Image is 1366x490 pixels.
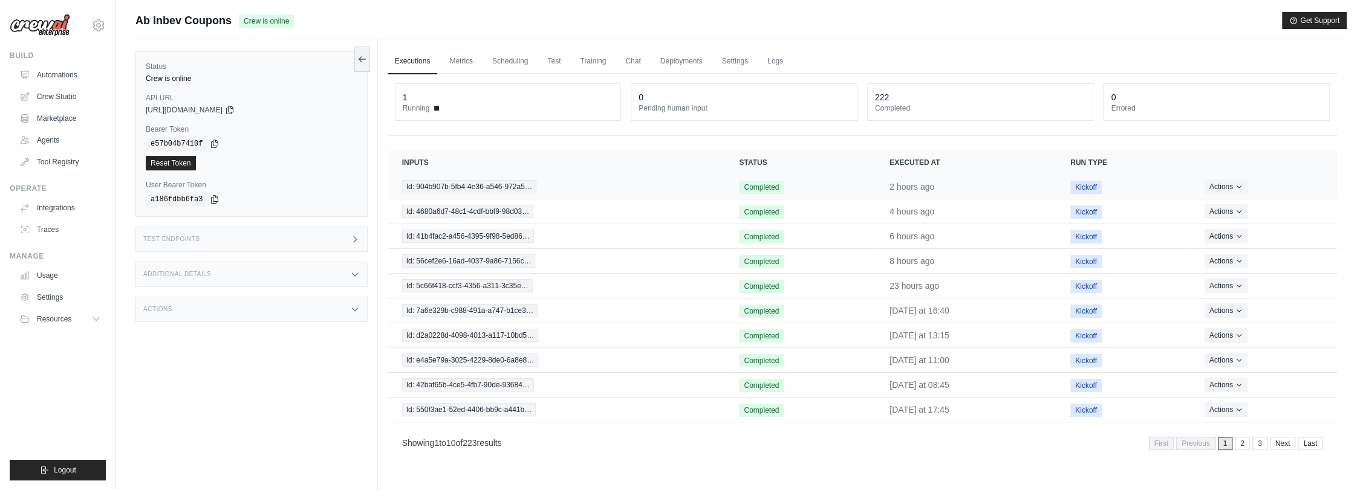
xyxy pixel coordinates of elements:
[402,180,711,193] a: View execution details for Id
[388,49,438,74] a: Executions
[402,304,711,317] a: View execution details for Id
[1070,305,1102,318] span: Kickoff
[146,62,357,71] label: Status
[1205,179,1247,194] button: Actions for execution
[1282,12,1347,29] button: Get Support
[890,355,949,365] time: August 21, 2025 at 11:00 GMT-3
[890,256,934,266] time: August 22, 2025 at 08:45 GMT-3
[402,254,536,268] span: Id: 56cef2e6-16ad-4037-9a86-7156c…
[1205,328,1247,343] button: Actions for execution
[890,231,934,241] time: August 22, 2025 at 11:00 GMT-3
[618,49,648,74] a: Chat
[1176,437,1215,450] span: Previous
[403,91,408,103] div: 1
[1070,280,1102,293] span: Kickoff
[402,205,533,218] span: Id: 4680a6d7-48c1-4cdf-bbf9-98d03…
[1306,432,1366,490] iframe: Chat Widget
[739,205,784,219] span: Completed
[639,91,643,103] div: 0
[1070,404,1102,417] span: Kickoff
[890,330,949,340] time: August 21, 2025 at 13:15 GMT-3
[37,314,71,324] span: Resources
[1111,103,1322,113] dt: Errored
[15,65,106,85] a: Automations
[890,281,939,291] time: August 21, 2025 at 17:45 GMT-3
[573,49,613,74] a: Training
[402,304,538,317] span: Id: 7a6e329b-c988-491a-a747-b1ce3…
[739,329,784,343] span: Completed
[485,49,535,74] a: Scheduling
[402,230,711,243] a: View execution details for Id
[446,438,456,448] span: 10
[402,353,711,367] a: View execution details for Id
[875,91,889,103] div: 222
[146,93,357,103] label: API URL
[402,437,502,449] p: Showing to of results
[54,465,76,475] span: Logout
[143,236,200,243] h3: Test Endpoints
[1070,354,1102,367] span: Kickoff
[15,87,106,106] a: Crew Studio
[1149,437,1322,450] nav: Pagination
[146,105,223,115] span: [URL][DOMAIN_NAME]
[739,255,784,268] span: Completed
[402,279,711,292] a: View execution details for Id
[1235,437,1250,450] a: 2
[1205,303,1247,318] button: Actions for execution
[890,182,934,192] time: August 22, 2025 at 15:30 GMT-3
[402,403,536,416] span: Id: 550f3ae1-52ed-4406-bb9c-a441b…
[715,49,755,74] a: Settings
[388,150,1337,458] section: Crew executions table
[890,405,949,414] time: August 20, 2025 at 17:45 GMT-3
[146,124,357,134] label: Bearer Token
[15,109,106,128] a: Marketplace
[1070,329,1102,343] span: Kickoff
[146,74,357,83] div: Crew is online
[1205,353,1247,367] button: Actions for execution
[890,207,934,216] time: August 22, 2025 at 13:15 GMT-3
[1056,150,1190,175] th: Run Type
[15,266,106,285] a: Usage
[1205,378,1247,392] button: Actions for execution
[143,271,211,278] h3: Additional Details
[402,378,534,392] span: Id: 42baf65b-4ce5-4fb7-90de-93684…
[1252,437,1267,450] a: 3
[1070,181,1102,194] span: Kickoff
[890,306,949,315] time: August 21, 2025 at 16:40 GMT-3
[402,230,534,243] span: Id: 41b4fac2-a456-4395-9f98-5ed86…
[15,309,106,329] button: Resources
[402,329,539,342] span: Id: d2a0228d-4098-4013-a117-10bd5…
[146,137,207,151] code: e57b04b7410f
[1070,255,1102,268] span: Kickoff
[1218,437,1233,450] span: 1
[239,15,294,28] span: Crew is online
[402,378,711,392] a: View execution details for Id
[875,103,1086,113] dt: Completed
[739,404,784,417] span: Completed
[402,353,539,367] span: Id: e4a5e79a-3025-4229-8de0-6a8e8…
[10,460,106,480] button: Logout
[402,403,711,416] a: View execution details for Id
[402,180,536,193] span: Id: 904b907b-5fb4-4e36-a546-972a5…
[1111,91,1116,103] div: 0
[1205,204,1247,219] button: Actions for execution
[890,380,949,390] time: August 21, 2025 at 08:45 GMT-3
[135,12,232,29] span: Ab Inbev Coupons
[1205,279,1247,293] button: Actions for execution
[146,192,207,207] code: a186fdbb6fa3
[739,280,784,293] span: Completed
[402,279,533,292] span: Id: 5c66f418-ccf3-4356-a311-3c35e…
[10,51,106,60] div: Build
[653,49,710,74] a: Deployments
[760,49,790,74] a: Logs
[739,379,784,392] span: Completed
[434,438,439,448] span: 1
[146,180,357,190] label: User Bearer Token
[1070,379,1102,392] span: Kickoff
[15,288,106,307] a: Settings
[875,150,1056,175] th: Executed at
[739,181,784,194] span: Completed
[403,103,430,113] span: Running
[388,427,1337,458] nav: Pagination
